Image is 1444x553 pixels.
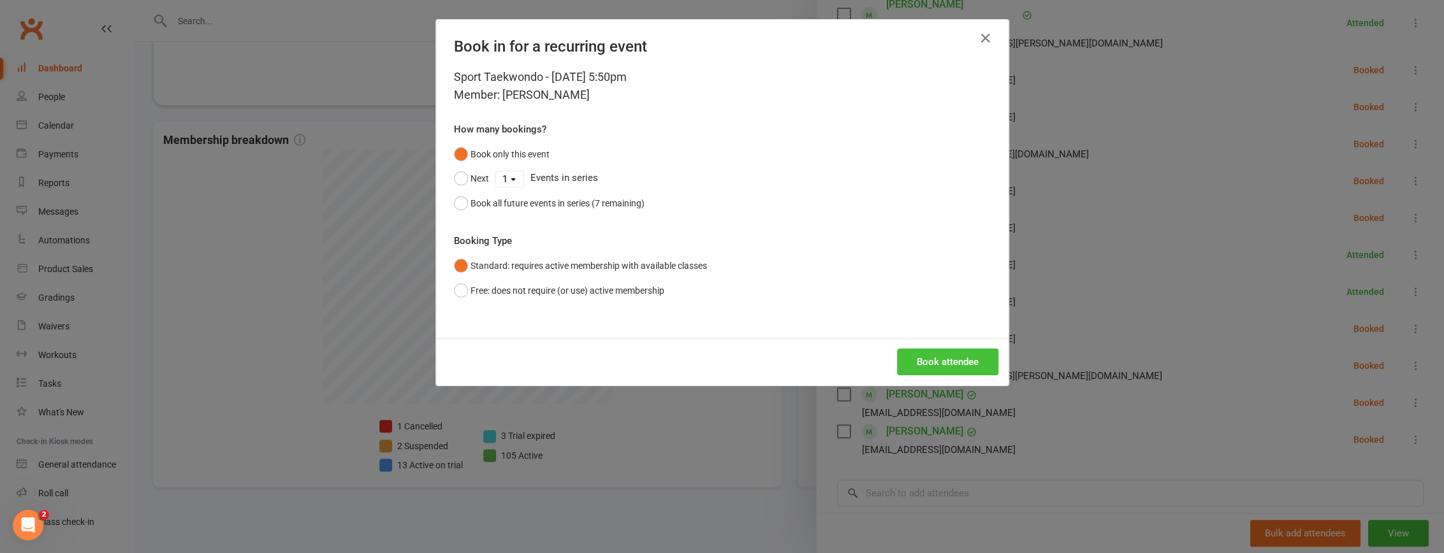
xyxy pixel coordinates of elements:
[39,510,49,520] span: 2
[454,38,991,55] h4: Book in for a recurring event
[454,191,645,215] button: Book all future events in series (7 remaining)
[454,166,489,190] button: Next
[454,233,512,248] label: Booking Type
[975,28,996,48] button: Close
[454,68,991,104] div: Sport Taekwondo - [DATE] 5:50pm Member: [PERSON_NAME]
[454,254,707,278] button: Standard: requires active membership with available classes
[13,510,43,540] iframe: Intercom live chat
[454,142,550,166] button: Book only this event
[454,122,546,137] label: How many bookings?
[897,348,998,375] button: Book attendee
[454,166,991,190] div: Events in series
[454,278,664,303] button: Free: does not require (or use) active membership
[470,196,645,210] div: Book all future events in series (7 remaining)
